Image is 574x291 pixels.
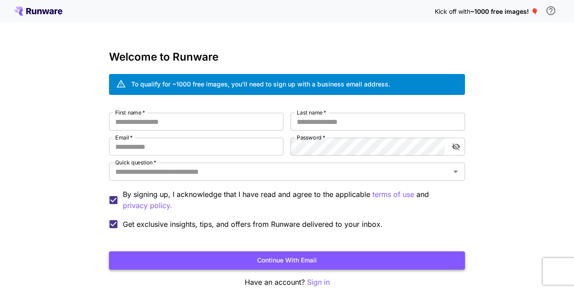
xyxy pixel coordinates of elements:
[448,139,464,155] button: toggle password visibility
[123,200,172,211] p: privacy policy.
[109,277,465,288] p: Have an account?
[109,251,465,270] button: Continue with email
[131,79,390,89] div: To qualify for ~1000 free images, you’ll need to sign up with a business email address.
[435,8,470,15] span: Kick off with
[115,159,156,166] label: Quick question
[372,189,414,200] p: terms of use
[123,189,458,211] p: By signing up, I acknowledge that I have read and agree to the applicable and
[297,134,325,141] label: Password
[109,51,465,63] h3: Welcome to Runware
[542,2,560,20] button: In order to qualify for free credit, you need to sign up with a business email address and click ...
[115,134,133,141] label: Email
[372,189,414,200] button: By signing up, I acknowledge that I have read and agree to the applicable and privacy policy.
[449,165,462,178] button: Open
[297,109,326,116] label: Last name
[123,219,383,230] span: Get exclusive insights, tips, and offers from Runware delivered to your inbox.
[307,277,330,288] button: Sign in
[470,8,538,15] span: ~1000 free images! 🎈
[123,200,172,211] button: By signing up, I acknowledge that I have read and agree to the applicable terms of use and
[115,109,145,116] label: First name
